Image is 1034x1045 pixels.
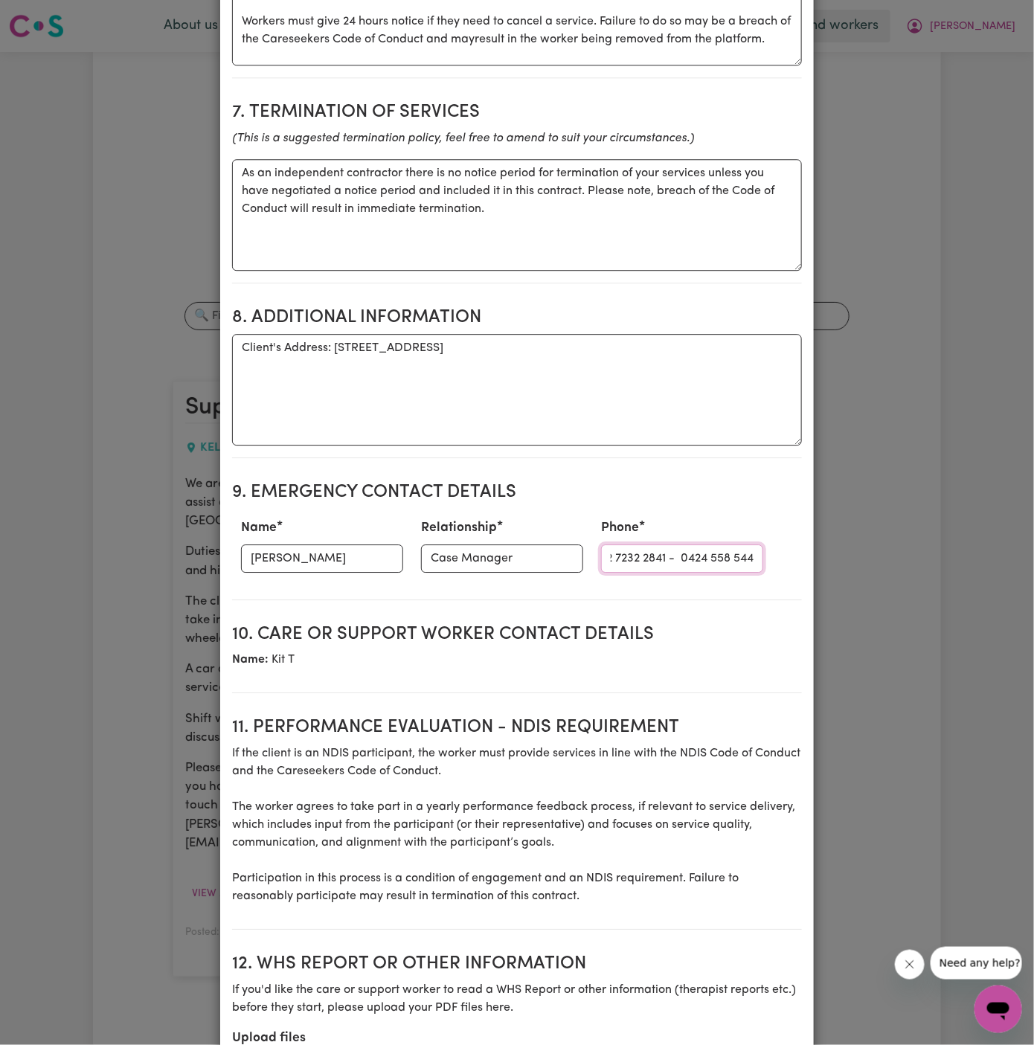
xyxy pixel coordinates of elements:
label: Phone [601,518,639,538]
h2: 7. Termination of Services [232,102,802,123]
p: Kit T [232,651,802,669]
iframe: Message from company [931,947,1022,980]
h2: 9. Emergency Contact Details [232,482,802,504]
label: Relationship [421,518,497,538]
iframe: Close message [895,950,925,980]
i: (This is a suggested termination policy, feel free to amend to suit your circumstances.) [232,132,694,144]
h2: 8. Additional Information [232,307,802,329]
h2: 12. WHS Report or Other Information [232,954,802,975]
p: If the client is an NDIS participant, the worker must provide services in line with the NDIS Code... [232,745,802,905]
h2: 10. Care or support worker contact details [232,624,802,646]
b: Name: [232,654,269,666]
iframe: Button to launch messaging window [974,985,1022,1033]
input: e.g. Amber Smith [241,544,403,573]
textarea: Client's Address: [STREET_ADDRESS] [232,334,802,446]
h2: 11. Performance evaluation - NDIS requirement [232,717,802,739]
textarea: As an independent contractor there is no notice period for termination of your services unless yo... [232,159,802,271]
label: Name [241,518,277,538]
input: e.g. Daughter [421,544,583,573]
p: If you'd like the care or support worker to read a WHS Report or other information (therapist rep... [232,981,802,1017]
